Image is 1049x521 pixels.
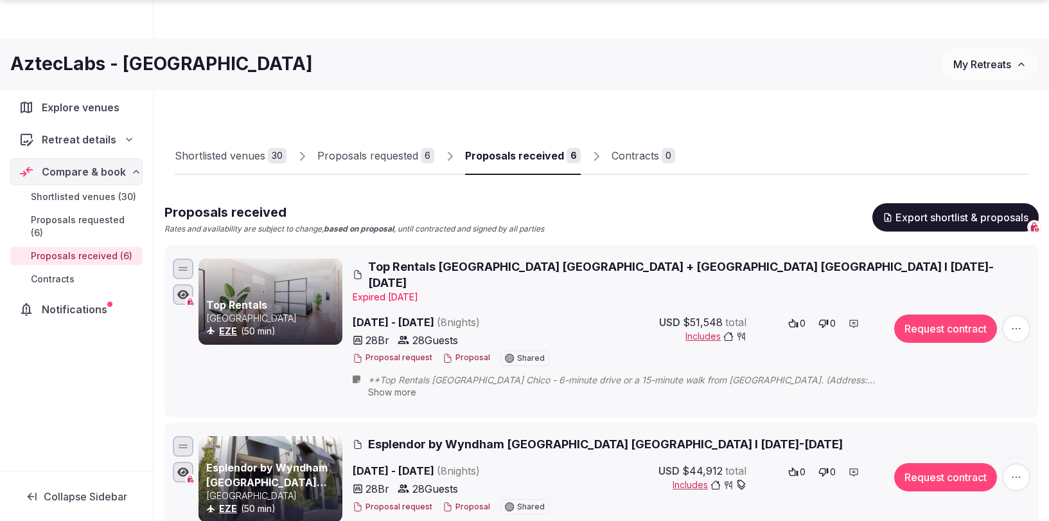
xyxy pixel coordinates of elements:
button: Proposal request [353,502,432,513]
span: Notifications [42,302,112,317]
span: Show more [368,387,416,398]
a: Contracts [10,270,143,288]
span: USD [659,315,680,330]
span: Shortlisted venues (30) [31,190,136,203]
span: 0 [800,317,806,330]
div: (50 min) [206,502,340,515]
button: Collapse Sidebar [10,482,143,511]
span: 28 Br [366,481,389,497]
span: total [725,315,746,330]
strong: based on proposal [324,224,394,233]
span: Top Rentals [GEOGRAPHIC_DATA] [GEOGRAPHIC_DATA] + [GEOGRAPHIC_DATA] [GEOGRAPHIC_DATA] I [DATE]-[D... [368,259,1030,291]
span: Contracts [31,273,75,286]
span: Esplendor by Wyndham [GEOGRAPHIC_DATA] [GEOGRAPHIC_DATA] I [DATE]-[DATE] [368,436,843,452]
button: Request contract [894,463,997,491]
button: 0 [784,463,809,481]
span: ( 8 night s ) [437,316,480,329]
span: Proposals requested (6) [31,214,137,239]
span: 0 [830,317,836,330]
a: Shortlisted venues30 [175,138,286,175]
button: Includes [673,479,746,491]
a: Top Rentals [206,298,267,311]
span: 0 [830,466,836,479]
button: Includes [685,330,746,343]
span: My Retreats [953,58,1011,71]
h2: Proposals received [164,203,544,221]
span: [DATE] - [DATE] [353,463,579,479]
span: ( 8 night s ) [437,464,480,477]
button: Proposal [443,502,490,513]
p: Rates and availability are subject to change, , until contracted and signed by all parties [164,224,544,235]
span: Retreat details [42,132,116,147]
a: Esplendor by Wyndham [GEOGRAPHIC_DATA] [GEOGRAPHIC_DATA] [206,461,328,503]
button: EZE [219,502,237,515]
span: 28 Br [366,333,389,348]
span: Proposals received (6) [31,250,132,262]
span: Explore venues [42,100,125,115]
button: Proposal request [353,352,432,363]
p: [GEOGRAPHIC_DATA] [206,312,340,325]
span: total [725,463,746,479]
div: Proposals received [465,148,564,163]
div: 6 [421,148,434,163]
span: [DATE] - [DATE] [353,315,579,330]
button: 0 [784,315,809,333]
span: 28 Guests [412,333,458,348]
button: Export shortlist & proposals [872,203,1039,232]
button: 0 [815,315,840,333]
button: My Retreats [941,48,1039,80]
a: Explore venues [10,94,143,121]
span: $44,912 [682,463,723,479]
button: Proposal [443,352,490,363]
span: 28 Guests [412,481,458,497]
a: EZE [219,325,237,336]
span: 0 [800,466,806,479]
a: Shortlisted venues (30) [10,188,143,206]
a: Notifications [10,296,143,323]
span: **Top Rentals [GEOGRAPHIC_DATA] Chico - 6-minute drive or a 15-minute walk from [GEOGRAPHIC_DATA]... [368,374,928,387]
div: 6 [567,148,581,163]
span: Compare & book [42,164,126,179]
span: $51,548 [683,315,723,330]
p: [GEOGRAPHIC_DATA] [206,489,340,502]
div: 0 [662,148,675,163]
a: Proposals requested (6) [10,211,143,242]
h1: AztecLabs - [GEOGRAPHIC_DATA] [10,51,313,77]
div: (50 min) [206,325,340,338]
button: 0 [815,463,840,481]
a: EZE [219,503,237,514]
div: Contracts [612,148,659,163]
a: Proposals received6 [465,138,581,175]
div: 30 [268,148,286,163]
span: Collapse Sidebar [44,490,127,503]
a: Proposals requested6 [317,138,434,175]
a: Contracts0 [612,138,675,175]
span: USD [658,463,680,479]
div: Proposals requested [317,148,418,163]
span: Shared [517,354,545,362]
span: Shared [517,503,545,511]
a: Proposals received (6) [10,247,143,265]
button: Request contract [894,315,997,343]
div: Expire d [DATE] [353,291,1030,304]
div: Shortlisted venues [175,148,265,163]
button: EZE [219,325,237,338]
